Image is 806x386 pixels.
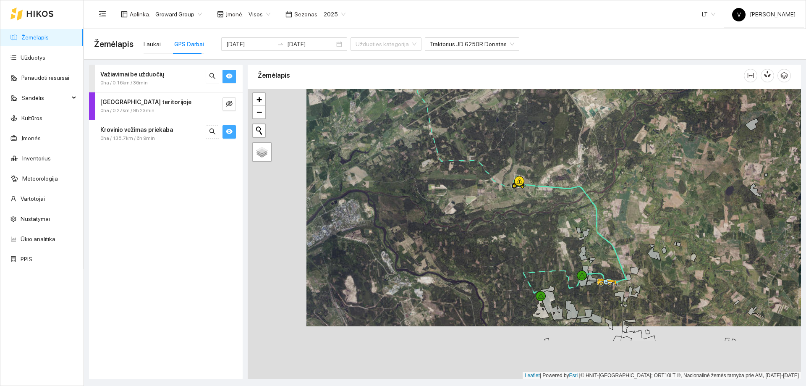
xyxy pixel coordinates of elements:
[256,94,262,105] span: +
[209,128,216,136] span: search
[744,69,757,82] button: column-width
[525,373,540,378] a: Leaflet
[226,73,233,81] span: eye
[89,120,243,147] div: Krovinio vežimas priekaba0ha / 135.7km / 6h 9minsearcheye
[21,135,41,142] a: Įmonės
[130,10,150,19] span: Aplinka :
[732,11,796,18] span: [PERSON_NAME]
[294,10,319,19] span: Sezonas :
[226,39,274,49] input: Pradžios data
[174,39,204,49] div: GPS Darbai
[226,128,233,136] span: eye
[89,65,243,92] div: Važiavimai be užduočių0ha / 0.16km / 36minsearcheye
[737,8,741,21] span: V
[285,11,292,18] span: calendar
[226,10,243,19] span: Įmonė :
[258,63,744,87] div: Žemėlapis
[121,11,128,18] span: layout
[226,100,233,108] span: eye-invisible
[100,134,155,142] span: 0ha / 135.7km / 6h 9min
[21,195,45,202] a: Vartotojai
[100,71,164,78] strong: Važiavimai be užduočių
[744,72,757,79] span: column-width
[277,41,284,47] span: swap-right
[21,215,50,222] a: Nustatymai
[209,73,216,81] span: search
[94,37,133,51] span: Žemėlapis
[99,11,106,18] span: menu-fold
[21,115,42,121] a: Kultūros
[100,79,148,87] span: 0ha / 0.16km / 36min
[22,175,58,182] a: Meteorologija
[89,92,243,120] div: [GEOGRAPHIC_DATA] teritorijoje0ha / 0.27km / 8h 23mineye-invisible
[324,8,345,21] span: 2025
[21,89,69,106] span: Sandėlis
[94,6,111,23] button: menu-fold
[253,124,265,137] button: Initiate a new search
[21,54,45,61] a: Užduotys
[702,8,715,21] span: LT
[222,70,236,83] button: eye
[206,70,219,83] button: search
[277,41,284,47] span: to
[523,372,801,379] div: | Powered by © HNIT-[GEOGRAPHIC_DATA]; ORT10LT ©, Nacionalinė žemės tarnyba prie AM, [DATE]-[DATE]
[256,107,262,117] span: −
[21,74,69,81] a: Panaudoti resursai
[144,39,161,49] div: Laukai
[249,8,270,21] span: Visos
[217,11,224,18] span: shop
[569,373,578,378] a: Esri
[100,126,173,133] strong: Krovinio vežimas priekaba
[22,155,51,162] a: Inventorius
[430,38,514,50] span: Traktorius JD 6250R Donatas
[206,125,219,139] button: search
[253,93,265,106] a: Zoom in
[100,107,154,115] span: 0ha / 0.27km / 8h 23min
[579,373,581,378] span: |
[253,106,265,118] a: Zoom out
[100,99,191,105] strong: [GEOGRAPHIC_DATA] teritorijoje
[155,8,202,21] span: Groward Group
[222,125,236,139] button: eye
[253,143,271,161] a: Layers
[287,39,335,49] input: Pabaigos data
[21,34,49,41] a: Žemėlapis
[21,236,55,242] a: Ūkio analitika
[222,97,236,111] button: eye-invisible
[21,256,32,263] a: PPIS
